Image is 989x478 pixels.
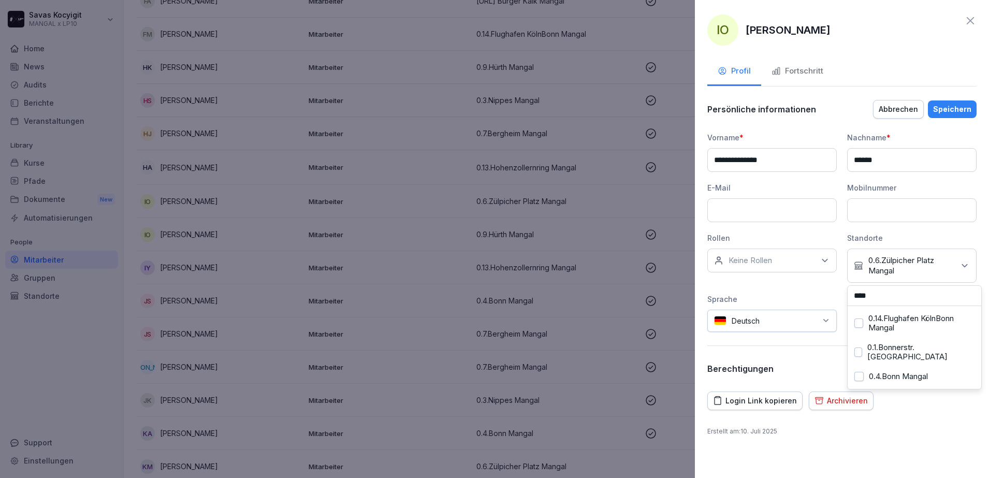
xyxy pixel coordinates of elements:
div: Mobilnummer [847,182,977,193]
div: E-Mail [707,182,837,193]
div: Profil [718,65,751,77]
label: 0.14.Flughafen KölnBonn Mangal [868,314,975,332]
div: Abbrechen [879,104,918,115]
p: Berechtigungen [707,364,774,374]
div: Vorname [707,132,837,143]
p: [PERSON_NAME] [746,22,831,38]
p: Erstellt am : 10. Juli 2025 [707,427,977,436]
div: Sprache [707,294,837,305]
div: Speichern [933,104,971,115]
button: Fortschritt [761,58,834,86]
div: Deutsch [707,310,837,332]
div: Fortschritt [772,65,823,77]
label: 0.1.Bonnerstr. [GEOGRAPHIC_DATA] [867,343,975,361]
button: Profil [707,58,761,86]
button: Abbrechen [873,100,924,119]
div: Rollen [707,233,837,243]
p: Persönliche informationen [707,104,816,114]
div: Standorte [847,233,977,243]
p: 0.6.Zülpicher Platz Mangal [868,255,954,276]
div: Archivieren [815,395,868,407]
div: IO [707,15,738,46]
div: Nachname [847,132,977,143]
label: 0.4.Bonn Mangal [869,372,928,381]
div: Login Link kopieren [713,395,797,407]
button: Archivieren [809,392,874,410]
button: Speichern [928,100,977,118]
button: Login Link kopieren [707,392,803,410]
img: de.svg [714,316,726,326]
p: Keine Rollen [729,255,772,266]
